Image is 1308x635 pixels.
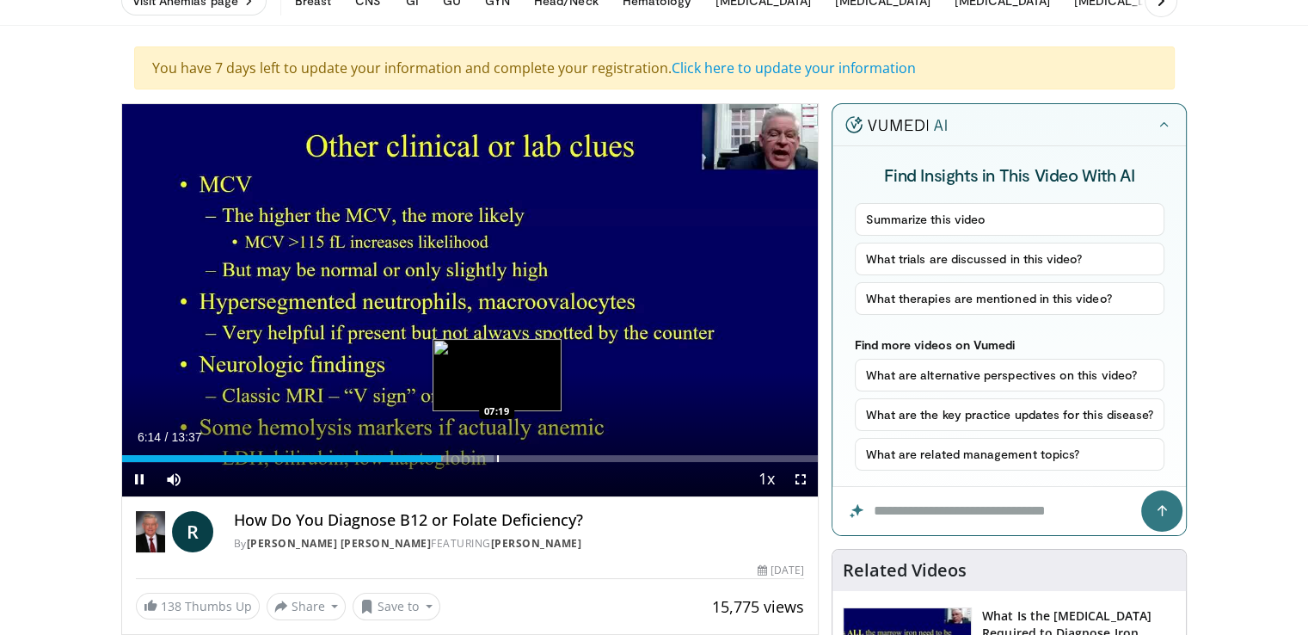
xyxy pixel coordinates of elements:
[855,243,1165,275] button: What trials are discussed in this video?
[749,462,783,496] button: Playback Rate
[122,104,819,497] video-js: Video Player
[855,203,1165,236] button: Summarize this video
[171,430,201,444] span: 13:37
[134,46,1175,89] div: You have 7 days left to update your information and complete your registration.
[122,455,819,462] div: Progress Bar
[855,359,1165,391] button: What are alternative perspectives on this video?
[672,59,916,77] a: Click here to update your information
[138,430,161,444] span: 6:14
[267,593,347,620] button: Share
[234,511,804,530] h4: How Do You Diagnose B12 or Folate Deficiency?
[843,560,967,581] h4: Related Videos
[247,536,432,551] a: [PERSON_NAME] [PERSON_NAME]
[712,596,804,617] span: 15,775 views
[122,462,157,496] button: Pause
[758,563,804,578] div: [DATE]
[234,536,804,552] div: By FEATURING
[136,511,165,552] img: Dr. Robert T. Means Jr.
[165,430,169,444] span: /
[855,398,1165,431] button: What are the key practice updates for this disease?
[353,593,440,620] button: Save to
[491,536,582,551] a: [PERSON_NAME]
[433,339,562,411] img: image.jpeg
[136,593,260,620] a: 138 Thumbs Up
[855,337,1165,352] p: Find more videos on Vumedi
[161,598,181,614] span: 138
[832,487,1186,535] input: Question for the AI
[855,438,1165,471] button: What are related management topics?
[172,511,213,552] a: R
[855,282,1165,315] button: What therapies are mentioned in this video?
[157,462,191,496] button: Mute
[783,462,818,496] button: Fullscreen
[845,116,947,133] img: vumedi-ai-logo.v2.svg
[855,163,1165,186] h4: Find Insights in This Video With AI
